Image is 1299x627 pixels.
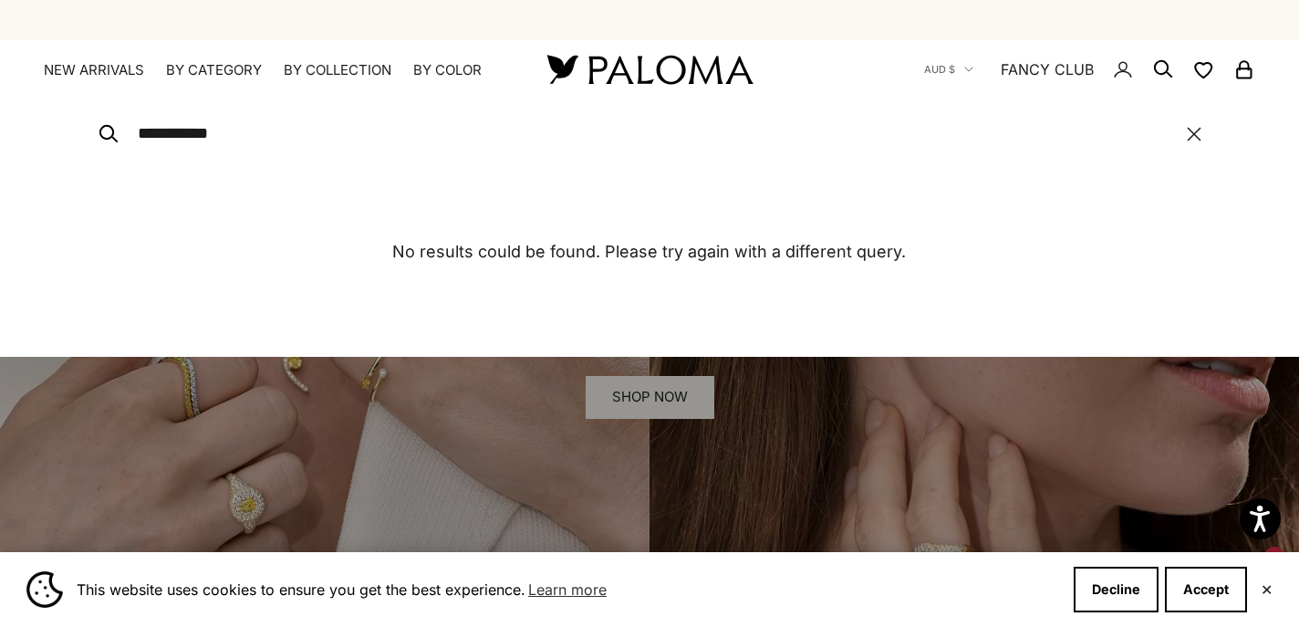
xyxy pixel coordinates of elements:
[44,61,504,79] nav: Primary navigation
[138,120,1169,147] input: Search
[1261,584,1273,595] button: Close
[413,61,482,79] summary: By Color
[1165,567,1247,612] button: Accept
[284,61,391,79] summary: By Collection
[26,571,63,608] img: Cookie banner
[1074,567,1159,612] button: Decline
[924,61,955,78] span: AUD $
[1001,57,1094,81] a: FANCY CLUB
[98,169,1201,357] p: No results could be found. Please try again with a different query.
[44,61,144,79] a: NEW ARRIVALS
[525,576,609,603] a: Learn more
[166,61,262,79] summary: By Category
[77,576,1059,603] span: This website uses cookies to ensure you get the best experience.
[924,40,1255,99] nav: Secondary navigation
[924,61,973,78] button: AUD $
